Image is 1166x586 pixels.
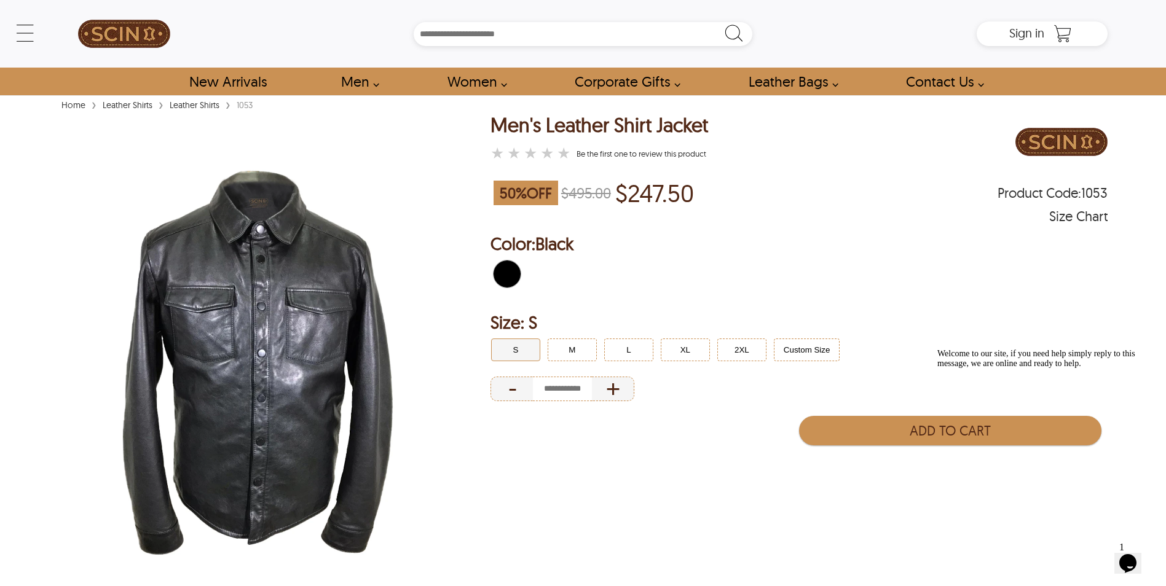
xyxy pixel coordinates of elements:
a: Leather Shirts [100,100,156,111]
a: Shop New Arrivals [175,68,280,95]
span: › [159,93,163,115]
a: Shopping Cart [1050,25,1075,43]
label: 4 rating [540,147,554,159]
span: Black [535,233,573,254]
a: Sign in [1009,29,1044,39]
p: Price of $247.50 [615,179,694,207]
button: Click to select Custom Size [774,338,840,361]
img: Brand Logo PDP Image [1015,114,1108,170]
h2: Selected Color: by Black [490,232,1108,256]
a: Brand Logo PDP Image [1015,114,1108,173]
span: Product Code: 1053 [998,187,1108,199]
a: Men's Leather Shirt Jacket } [577,149,706,158]
span: Sign in [1009,25,1044,41]
a: SCIN [58,6,189,61]
button: Click to select XL [661,338,710,361]
div: Black [490,257,524,291]
div: Decrease Quantity of Item [490,377,533,401]
div: Increase Quantity of Item [592,377,634,401]
label: 1 rating [490,147,504,159]
iframe: PayPal [799,451,1101,479]
div: 1053 [234,99,256,111]
a: shop men's leather jackets [327,68,386,95]
button: Click to select 2XL [717,338,766,361]
span: › [226,93,230,115]
iframe: chat widget [932,344,1154,531]
a: Men's Leather Shirt Jacket } [490,145,573,162]
div: Welcome to our site, if you need help simply reply to this message, we are online and ready to help. [5,5,226,25]
label: 2 rating [507,147,521,159]
span: Welcome to our site, if you need help simply reply to this message, we are online and ready to help. [5,5,203,24]
label: 5 rating [557,147,570,159]
span: 50 % OFF [494,181,558,205]
img: SCIN [78,6,170,61]
a: Shop Leather Bags [735,68,845,95]
button: Click to select L [604,338,653,361]
a: Shop Leather Corporate Gifts [561,68,687,95]
a: Leather Shirts [167,100,223,111]
iframe: chat widget [1114,537,1154,574]
button: Click to select S [491,338,540,361]
span: › [92,93,97,115]
div: Size Chart [1049,210,1108,222]
strike: $495.00 [561,184,611,202]
a: contact-us [892,68,991,95]
a: Home [58,100,89,111]
label: 3 rating [524,147,537,159]
h1: Men's Leather Shirt Jacket [490,114,708,136]
button: Add to Cart [799,416,1101,445]
button: Click to select M [548,338,597,361]
h2: Selected Filter by Size: S [490,310,1108,335]
a: Shop Women Leather Jackets [433,68,514,95]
